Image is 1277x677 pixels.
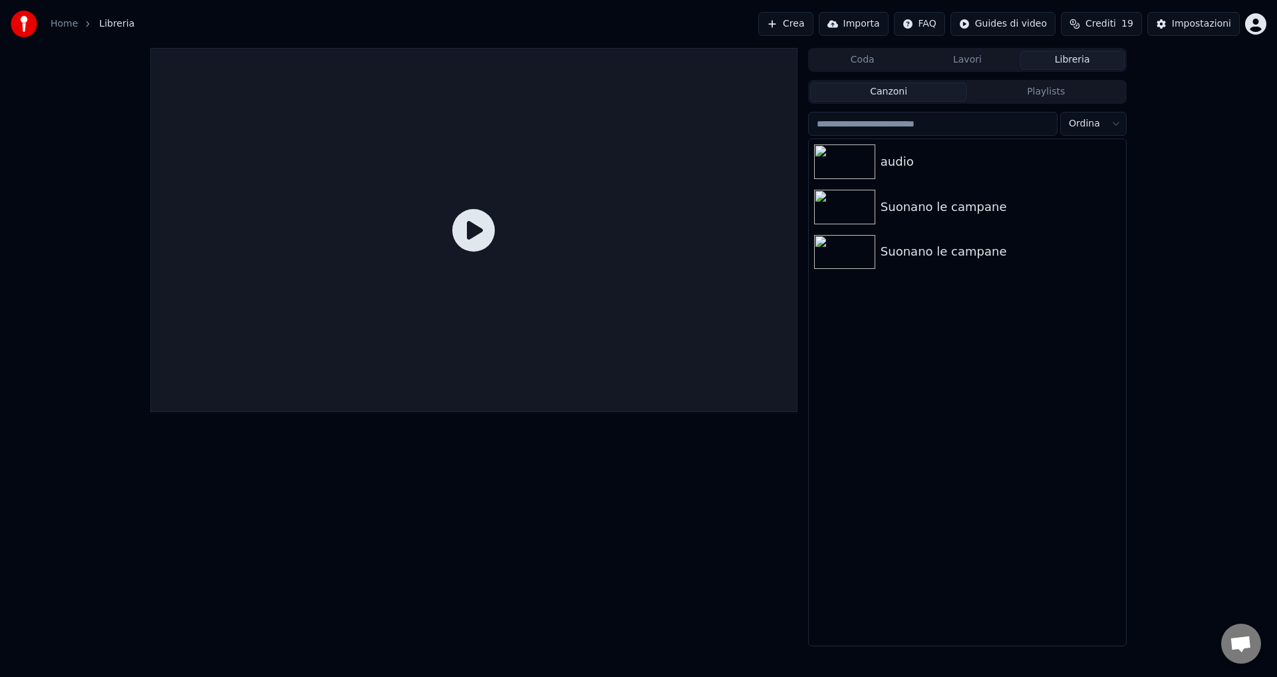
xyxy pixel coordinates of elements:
[51,17,78,31] a: Home
[950,12,1056,36] button: Guides di video
[99,17,134,31] span: Libreria
[881,152,1121,171] div: audio
[881,242,1121,261] div: Suonano le campane
[915,51,1020,70] button: Lavori
[1020,51,1125,70] button: Libreria
[1172,17,1231,31] div: Impostazioni
[51,17,134,31] nav: breadcrumb
[810,83,968,102] button: Canzoni
[894,12,945,36] button: FAQ
[1085,17,1116,31] span: Crediti
[11,11,37,37] img: youka
[1061,12,1142,36] button: Crediti19
[758,12,813,36] button: Crea
[1221,624,1261,664] div: Aprire la chat
[967,83,1125,102] button: Playlists
[1147,12,1240,36] button: Impostazioni
[881,198,1121,216] div: Suonano le campane
[1121,17,1133,31] span: 19
[819,12,889,36] button: Importa
[810,51,915,70] button: Coda
[1069,117,1100,130] span: Ordina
